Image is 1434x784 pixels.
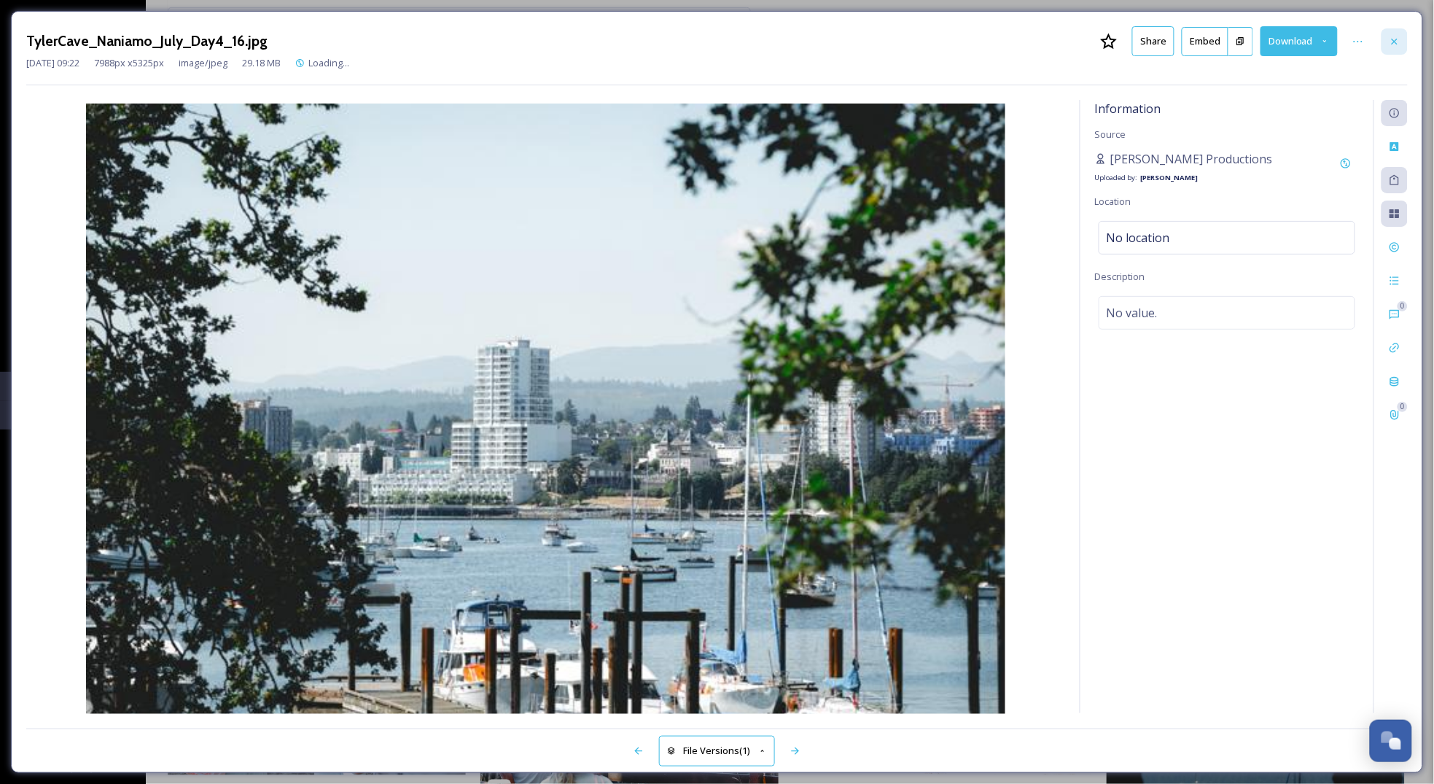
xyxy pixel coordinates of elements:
img: 1cc22e6b-4fe6-4bea-beec-6649b833b835.jpg [26,104,1065,717]
span: Location [1095,195,1131,208]
div: 0 [1398,402,1408,412]
div: 0 [1398,301,1408,311]
span: Information [1095,101,1161,117]
span: Uploaded by: [1095,173,1138,182]
button: File Versions(1) [659,736,776,766]
span: No value. [1107,304,1158,322]
span: [PERSON_NAME] Productions [1110,150,1273,168]
span: Description [1095,270,1145,283]
span: 7988 px x 5325 px [94,56,164,70]
span: image/jpeg [179,56,227,70]
h3: TylerCave_Naniamo_July_Day4_16.jpg [26,31,268,52]
strong: [PERSON_NAME] [1141,173,1199,182]
button: Embed [1182,27,1228,56]
span: [DATE] 09:22 [26,56,79,70]
button: Open Chat [1370,720,1412,762]
button: Share [1132,26,1174,56]
span: Loading... [308,56,349,69]
button: Download [1260,26,1338,56]
span: 29.18 MB [242,56,281,70]
span: Source [1095,128,1126,141]
span: No location [1107,229,1170,247]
